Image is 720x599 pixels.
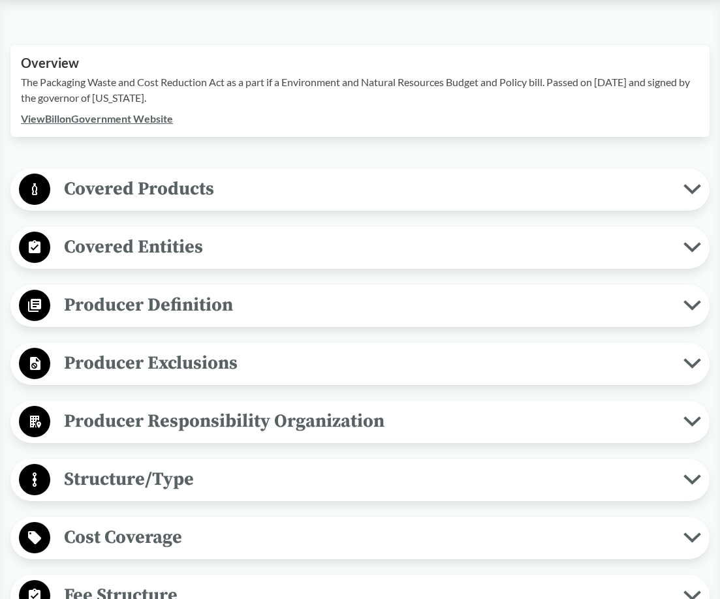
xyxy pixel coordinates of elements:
span: Covered Products [50,174,683,204]
span: Producer Exclusions [50,348,683,378]
p: The Packaging Waste and Cost Reduction Act as a part if a Environment and Natural Resources Budge... [21,74,699,106]
span: Producer Definition [50,290,683,320]
button: Structure/Type [15,463,705,497]
button: Producer Exclusions [15,347,705,380]
h2: Overview [21,55,699,70]
span: Producer Responsibility Organization [50,407,683,436]
span: Structure/Type [50,465,683,494]
button: Producer Definition [15,289,705,322]
span: Cost Coverage [50,523,683,552]
span: Covered Entities [50,232,683,262]
button: Producer Responsibility Organization [15,405,705,438]
button: Cost Coverage [15,521,705,555]
button: Covered Entities [15,231,705,264]
button: Covered Products [15,173,705,206]
a: ViewBillonGovernment Website [21,112,173,125]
